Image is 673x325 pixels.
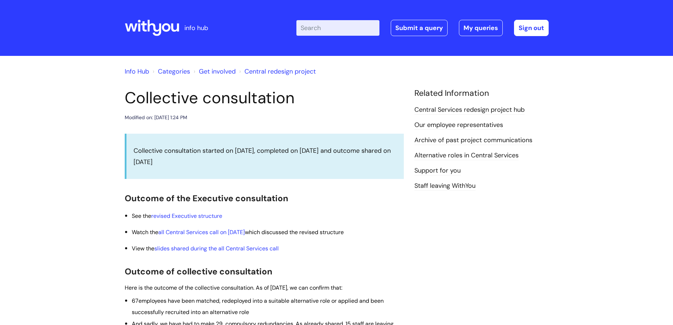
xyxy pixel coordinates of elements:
li: Solution home [151,66,190,77]
a: Central redesign project [244,67,316,76]
span: Watch the which discussed the revised structure [132,228,344,236]
a: Get involved [199,67,236,76]
a: Sign out [514,20,549,36]
p: Collective consultation started on [DATE], completed on [DATE] and outcome shared on [DATE] [134,145,397,168]
a: Support for you [414,166,461,175]
li: Get involved [192,66,236,77]
a: Alternative roles in Central Services [414,151,519,160]
span: Outcome of collective consultation [125,266,272,277]
a: Staff leaving WithYou [414,181,476,191]
a: slides shared during the all Central Services call [154,245,279,252]
a: Info Hub [125,67,149,76]
a: Central Services redesign project hub [414,105,525,115]
a: all Central Services call on [DATE] [158,228,245,236]
a: Our employee representatives [414,121,503,130]
a: My queries [459,20,503,36]
span: 67 [132,297,138,304]
h4: Related Information [414,88,549,98]
a: Categories [158,67,190,76]
a: Archive of past project communications [414,136,532,145]
span: Here is the outcome of the collective consultation. As of [DATE], we can confirm that: [125,284,342,291]
p: info hub [184,22,208,34]
li: Central redesign project [237,66,316,77]
a: Submit a query [391,20,448,36]
span: employees have been matched, redeployed into a suitable alternative role or applied and been succ... [132,297,384,316]
a: revised Executive structure [151,212,222,220]
span: Outcome of the Executive consultation [125,193,288,204]
span: View the [132,245,279,252]
div: | - [296,20,549,36]
span: See the [132,212,222,220]
input: Search [296,20,379,36]
h1: Collective consultation [125,88,404,108]
div: Modified on: [DATE] 1:24 PM [125,113,187,122]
